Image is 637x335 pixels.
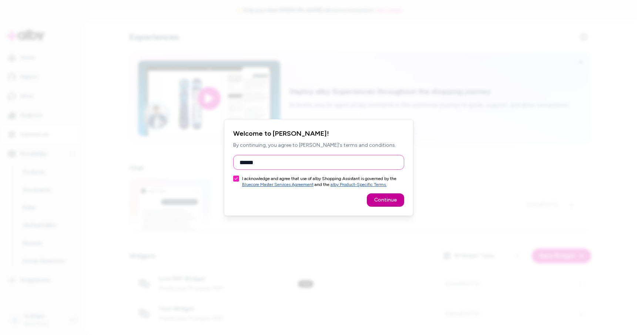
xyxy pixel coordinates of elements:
[331,182,387,187] a: alby Product-Specific Terms.
[242,182,314,187] a: Bluecore Master Services Agreement
[242,176,404,187] label: I acknowledge and agree that use of alby Shopping Assistant is governed by the and the
[233,142,404,149] p: By continuing, you agree to [PERSON_NAME]'s terms and conditions.
[233,128,404,139] h2: Welcome to [PERSON_NAME]!
[367,193,404,207] button: Continue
